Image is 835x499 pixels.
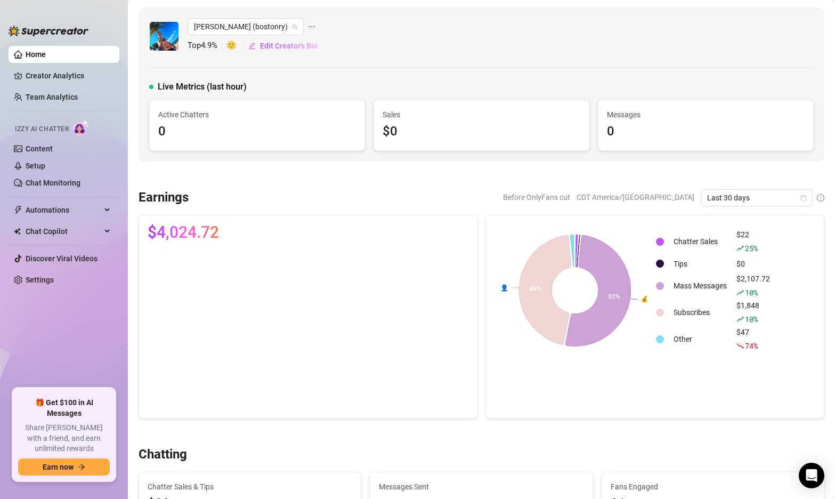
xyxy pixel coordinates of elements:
[736,273,770,299] div: $2,107.72
[26,50,46,59] a: Home
[139,446,187,463] h3: Chatting
[78,463,85,471] span: arrow-right
[503,189,570,205] span: Before OnlyFans cut
[18,458,110,476] button: Earn nowarrow-right
[736,258,770,270] div: $0
[383,122,580,142] div: $0
[148,224,219,241] span: $4,024.72
[641,295,649,303] text: 💰
[817,194,824,202] span: info-circle
[736,342,744,350] span: fall
[26,93,78,101] a: Team Analytics
[291,23,298,30] span: team
[158,122,356,142] div: 0
[248,42,256,50] span: edit
[736,326,770,352] div: $47
[669,326,731,352] td: Other
[26,67,111,84] a: Creator Analytics
[148,481,352,493] span: Chatter Sales & Tips
[73,120,90,135] img: AI Chatter
[745,287,757,297] span: 10 %
[260,42,318,50] span: Edit Creator's Bio
[226,39,248,52] span: 🙂
[379,481,583,493] span: Messages Sent
[799,463,824,488] div: Open Intercom Messenger
[800,195,807,201] span: calendar
[308,18,315,35] span: ellipsis
[607,122,805,142] div: 0
[736,229,770,254] div: $22
[158,81,247,93] span: Live Metrics (last hour)
[26,223,101,240] span: Chat Copilot
[139,189,189,206] h3: Earnings
[26,144,53,153] a: Content
[14,206,22,214] span: thunderbolt
[194,19,297,35] span: Ryan (bostonry)
[669,300,731,325] td: Subscribes
[26,276,54,284] a: Settings
[707,190,806,206] span: Last 30 days
[14,228,21,235] img: Chat Copilot
[669,229,731,254] td: Chatter Sales
[26,179,80,187] a: Chat Monitoring
[669,255,731,272] td: Tips
[736,245,744,252] span: rise
[9,26,88,36] img: logo-BBDzfeDw.svg
[188,39,226,52] span: Top 4.9 %
[736,300,770,325] div: $1,848
[607,109,805,120] span: Messages
[500,284,508,292] text: 👤
[248,37,318,54] button: Edit Creator's Bio
[745,243,757,253] span: 25 %
[26,202,101,219] span: Automations
[736,289,744,296] span: rise
[18,423,110,454] span: Share [PERSON_NAME] with a friend, and earn unlimited rewards
[15,124,69,134] span: Izzy AI Chatter
[745,314,757,324] span: 10 %
[150,22,179,51] img: Ryan
[158,109,356,120] span: Active Chatters
[577,189,694,205] span: CDT America/[GEOGRAPHIC_DATA]
[745,341,757,351] span: 74 %
[383,109,580,120] span: Sales
[43,463,74,471] span: Earn now
[736,316,744,323] span: rise
[18,398,110,418] span: 🎁 Get $100 in AI Messages
[26,254,98,263] a: Discover Viral Videos
[611,481,815,493] span: Fans Engaged
[26,162,45,170] a: Setup
[669,273,731,299] td: Mass Messages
